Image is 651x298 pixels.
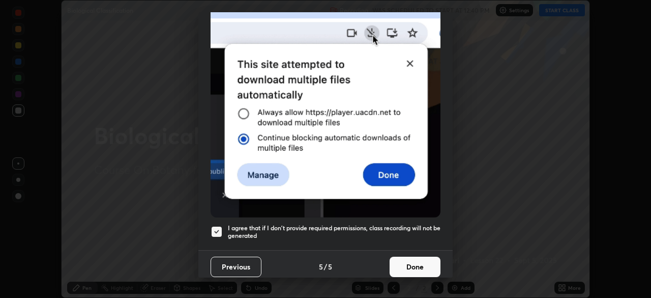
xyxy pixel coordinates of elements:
h4: 5 [319,261,323,272]
h4: / [324,261,327,272]
h5: I agree that if I don't provide required permissions, class recording will not be generated [228,224,440,240]
h4: 5 [328,261,332,272]
button: Done [390,257,440,277]
button: Previous [211,257,261,277]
